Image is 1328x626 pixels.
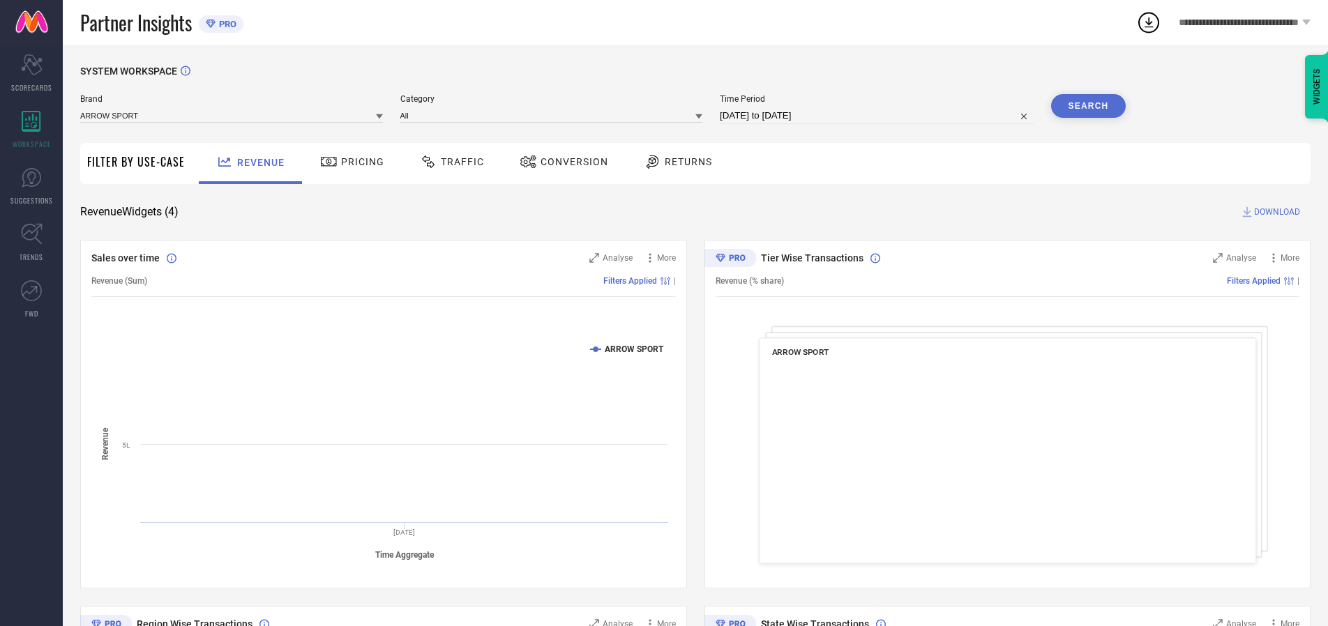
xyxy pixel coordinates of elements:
[716,276,784,286] span: Revenue (% share)
[1254,205,1300,219] span: DOWNLOAD
[341,156,384,167] span: Pricing
[441,156,484,167] span: Traffic
[589,253,599,263] svg: Zoom
[13,139,51,149] span: WORKSPACE
[237,157,285,168] span: Revenue
[720,107,1034,124] input: Select time period
[10,195,53,206] span: SUGGESTIONS
[20,252,43,262] span: TRENDS
[80,8,192,37] span: Partner Insights
[87,153,185,170] span: Filter By Use-Case
[1297,276,1299,286] span: |
[1213,253,1223,263] svg: Zoom
[375,550,435,560] tspan: Time Aggregate
[1051,94,1126,118] button: Search
[91,252,160,264] span: Sales over time
[400,94,703,104] span: Category
[541,156,608,167] span: Conversion
[720,94,1034,104] span: Time Period
[1227,276,1281,286] span: Filters Applied
[674,276,676,286] span: |
[216,19,236,29] span: PRO
[771,347,829,357] span: ARROW SPORT
[603,276,657,286] span: Filters Applied
[80,205,179,219] span: Revenue Widgets ( 4 )
[11,82,52,93] span: SCORECARDS
[80,66,177,77] span: SYSTEM WORKSPACE
[1226,253,1256,263] span: Analyse
[122,441,130,449] text: 5L
[91,276,147,286] span: Revenue (Sum)
[25,308,38,319] span: FWD
[657,253,676,263] span: More
[704,249,756,270] div: Premium
[665,156,712,167] span: Returns
[393,528,415,536] text: [DATE]
[603,253,633,263] span: Analyse
[761,252,863,264] span: Tier Wise Transactions
[100,427,110,460] tspan: Revenue
[605,344,664,354] text: ARROW SPORT
[80,94,383,104] span: Brand
[1136,10,1161,35] div: Open download list
[1281,253,1299,263] span: More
